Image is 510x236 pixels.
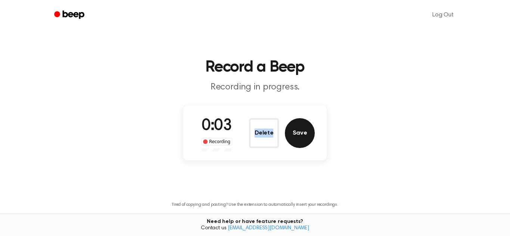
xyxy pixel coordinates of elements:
a: Log Out [425,6,461,24]
a: [EMAIL_ADDRESS][DOMAIN_NAME] [228,226,309,231]
span: 0:03 [202,118,231,134]
a: Beep [49,8,91,22]
button: Delete Audio Record [249,118,279,148]
h1: Record a Beep [64,60,446,75]
div: Recording [201,138,232,145]
button: Save Audio Record [285,118,315,148]
p: Recording in progress. [112,81,398,94]
p: Tired of copying and pasting? Use the extension to automatically insert your recordings. [172,202,338,208]
span: Contact us [4,225,506,232]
